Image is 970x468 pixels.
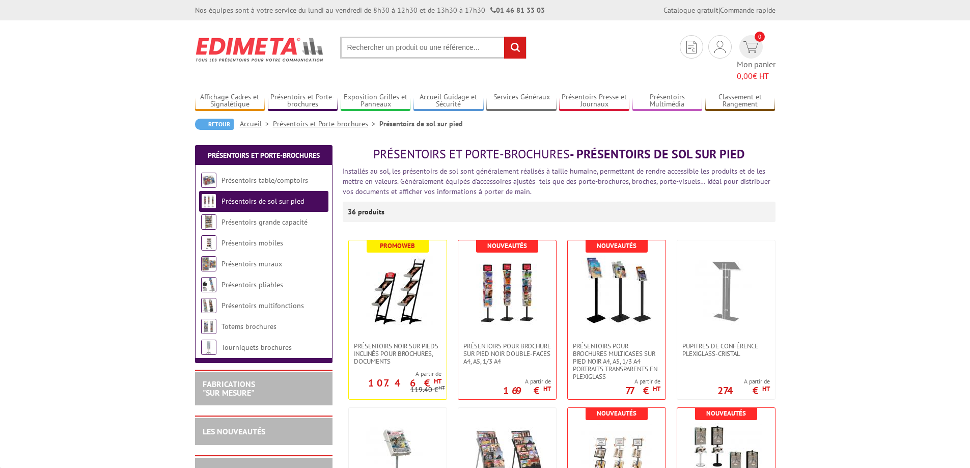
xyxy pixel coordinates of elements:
[568,342,666,380] a: Présentoirs pour brochures multicases sur pied NOIR A4, A5, 1/3 A4 Portraits transparents en plex...
[203,379,255,398] a: FABRICATIONS"Sur Mesure"
[762,384,770,393] sup: HT
[340,37,526,59] input: Rechercher un produit ou une référence...
[487,241,527,250] b: Nouveautés
[268,93,338,109] a: Présentoirs et Porte-brochures
[201,277,216,292] img: Présentoirs pliables
[625,388,660,394] p: 77 €
[717,388,770,394] p: 274 €
[221,217,308,227] a: Présentoirs grande capacité
[737,59,775,82] span: Mon panier
[221,238,283,247] a: Présentoirs mobiles
[195,119,234,130] a: Retour
[717,377,770,386] span: A partir de
[677,342,775,357] a: Pupitres de conférence plexiglass-cristal
[221,197,304,206] a: Présentoirs de sol sur pied
[597,241,636,250] b: Nouveautés
[221,343,292,352] a: Tourniquets brochures
[201,214,216,230] img: Présentoirs grande capacité
[221,176,308,185] a: Présentoirs table/comptoirs
[463,342,551,365] span: Présentoirs pour brochure sur pied NOIR double-faces A4, A5, 1/3 A4
[743,41,758,53] img: devis rapide
[690,256,762,327] img: Pupitres de conférence plexiglass-cristal
[503,388,551,394] p: 169 €
[434,377,441,386] sup: HT
[349,370,441,378] span: A partir de
[373,146,570,162] span: Présentoirs et Porte-brochures
[203,426,265,436] a: LES NOUVEAUTÉS
[362,256,433,326] img: Présentoirs NOIR sur pieds inclinés pour brochures, documents
[581,256,652,327] img: Présentoirs pour brochures multicases sur pied NOIR A4, A5, 1/3 A4 Portraits transparents en plex...
[221,322,276,331] a: Totems brochures
[240,119,273,128] a: Accueil
[653,384,660,393] sup: HT
[503,377,551,386] span: A partir de
[201,319,216,334] img: Totems brochures
[341,93,411,109] a: Exposition Grilles et Panneaux
[348,202,386,222] p: 36 produits
[410,386,445,394] p: 119.40 €
[201,194,216,209] img: Présentoirs de sol sur pied
[486,93,557,109] a: Services Généraux
[504,37,526,59] input: rechercher
[682,342,770,357] span: Pupitres de conférence plexiglass-cristal
[201,340,216,355] img: Tourniquets brochures
[195,93,265,109] a: Affichage Cadres et Signalétique
[632,93,703,109] a: Présentoirs Multimédia
[663,5,775,15] div: |
[354,342,441,365] span: Présentoirs NOIR sur pieds inclinés pour brochures, documents
[221,301,304,310] a: Présentoirs multifonctions
[597,409,636,418] b: Nouveautés
[737,35,775,82] a: devis rapide 0 Mon panier 0,00€ HT
[686,41,697,53] img: devis rapide
[458,342,556,365] a: Présentoirs pour brochure sur pied NOIR double-faces A4, A5, 1/3 A4
[349,342,447,365] a: Présentoirs NOIR sur pieds inclinés pour brochures, documents
[706,409,746,418] b: Nouveautés
[559,93,629,109] a: Présentoirs Presse et Journaux
[714,41,726,53] img: devis rapide
[737,71,753,81] span: 0,00
[273,119,379,128] a: Présentoirs et Porte-brochures
[379,119,463,129] li: Présentoirs de sol sur pied
[195,5,545,15] div: Nos équipes sont à votre service du lundi au vendredi de 8h30 à 12h30 et de 13h30 à 17h30
[368,380,441,386] p: 107.46 €
[413,93,484,109] a: Accueil Guidage et Sécurité
[573,342,660,380] span: Présentoirs pour brochures multicases sur pied NOIR A4, A5, 1/3 A4 Portraits transparents en plex...
[195,31,325,68] img: Edimeta
[490,6,545,15] strong: 01 46 81 33 03
[208,151,320,160] a: Présentoirs et Porte-brochures
[201,298,216,313] img: Présentoirs multifonctions
[221,259,282,268] a: Présentoirs muraux
[343,167,770,196] font: Installés au sol, les présentoirs de sol sont généralement réalisés à taille humaine, permettant ...
[201,256,216,271] img: Présentoirs muraux
[737,70,775,82] span: € HT
[755,32,765,42] span: 0
[472,256,543,327] img: Présentoirs pour brochure sur pied NOIR double-faces A4, A5, 1/3 A4
[343,148,775,161] h1: - Présentoirs de sol sur pied
[201,173,216,188] img: Présentoirs table/comptoirs
[720,6,775,15] a: Commande rapide
[625,377,660,386] span: A partir de
[201,235,216,251] img: Présentoirs mobiles
[221,280,283,289] a: Présentoirs pliables
[705,93,775,109] a: Classement et Rangement
[543,384,551,393] sup: HT
[380,241,415,250] b: Promoweb
[438,384,445,391] sup: HT
[663,6,718,15] a: Catalogue gratuit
